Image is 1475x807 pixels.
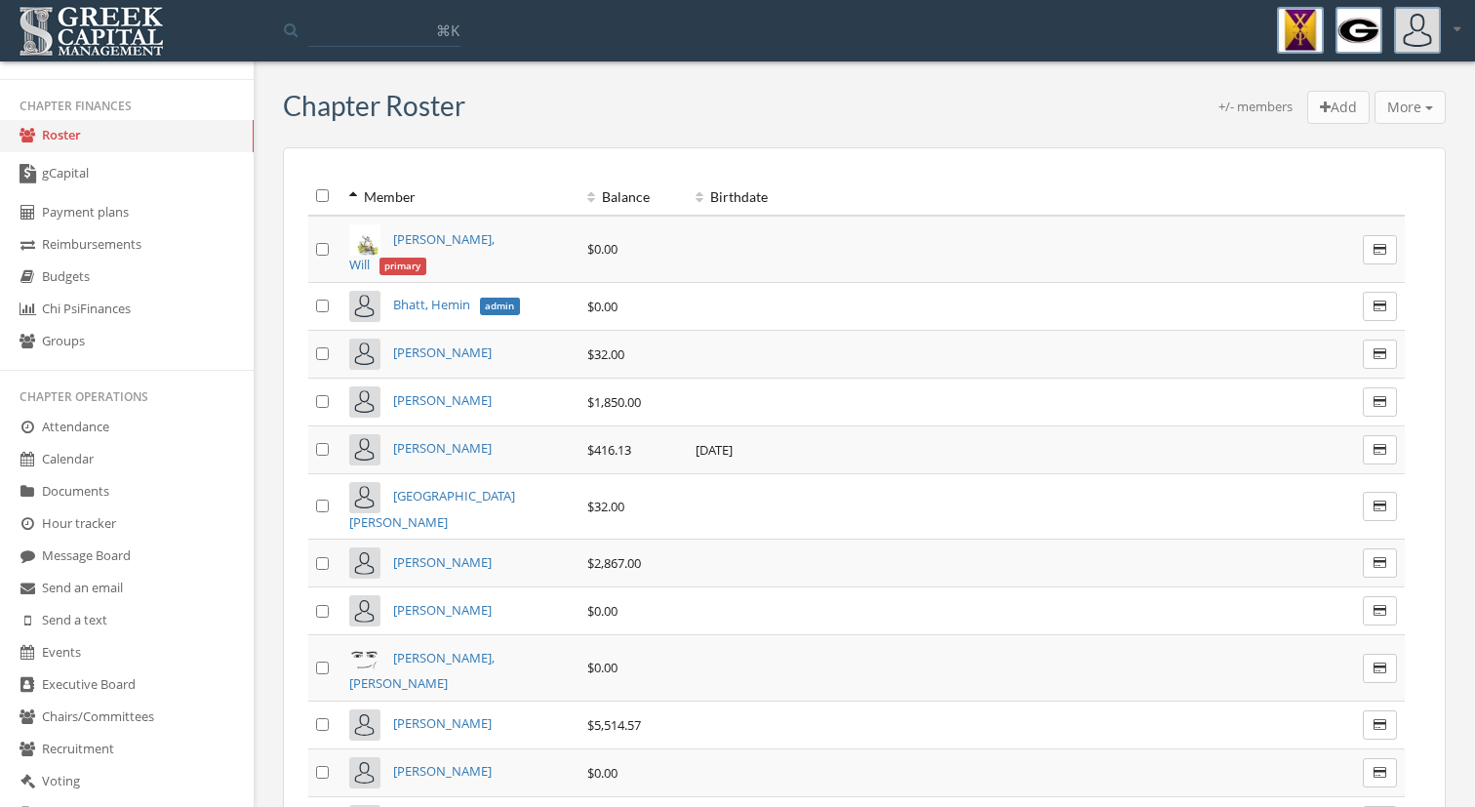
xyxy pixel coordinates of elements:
[341,178,579,216] th: Member
[480,298,521,315] span: admin
[587,659,618,676] span: $0.00
[393,343,492,361] a: [PERSON_NAME]
[587,298,618,315] span: $0.00
[283,91,465,121] h3: Chapter Roster
[436,20,459,40] span: ⌘K
[393,714,492,732] a: [PERSON_NAME]
[587,240,618,258] span: $0.00
[393,296,470,313] span: Bhatt, Hemin
[587,441,631,459] span: $416.13
[349,230,495,274] a: [PERSON_NAME], Willprimary
[587,554,641,572] span: $2,867.00
[393,439,492,457] a: [PERSON_NAME]
[393,601,492,619] a: [PERSON_NAME]
[393,296,520,313] a: Bhatt, Heminadmin
[393,553,492,571] a: [PERSON_NAME]
[393,391,492,409] a: [PERSON_NAME]
[579,178,689,216] th: Balance
[587,764,618,782] span: $0.00
[1218,98,1293,125] div: +/- members
[587,393,641,411] span: $1,850.00
[379,258,427,275] span: primary
[587,602,618,620] span: $0.00
[349,649,495,693] a: [PERSON_NAME], [PERSON_NAME]
[587,498,624,515] span: $32.00
[688,178,1355,216] th: Birthdate
[587,716,641,734] span: $5,514.57
[587,345,624,363] span: $32.00
[349,487,515,531] a: [GEOGRAPHIC_DATA][PERSON_NAME]
[349,230,495,274] span: [PERSON_NAME], Will
[393,762,492,780] a: [PERSON_NAME]
[688,425,1355,473] td: [DATE]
